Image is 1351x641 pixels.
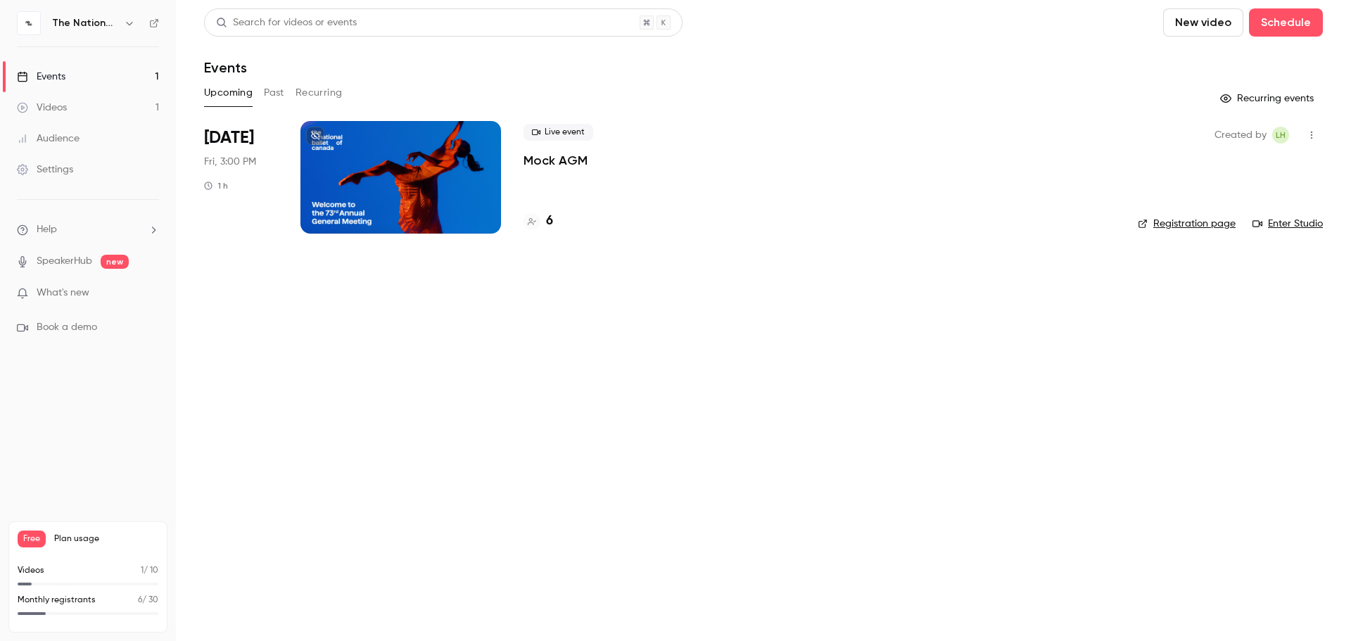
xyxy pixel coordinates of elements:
p: / 10 [141,564,158,577]
a: Enter Studio [1252,217,1323,231]
span: Live event [524,124,593,141]
span: Book a demo [37,320,97,335]
iframe: Noticeable Trigger [142,287,159,300]
div: Audience [17,132,80,146]
span: Plan usage [54,533,158,545]
a: Mock AGM [524,152,588,169]
h4: 6 [546,212,553,231]
div: Search for videos or events [216,15,357,30]
span: 1 [141,566,144,575]
p: Videos [18,564,44,577]
div: Sep 19 Fri, 3:00 PM (America/Toronto) [204,121,278,234]
span: new [101,255,129,269]
button: New video [1163,8,1243,37]
a: 6 [524,212,553,231]
div: 1 h [204,180,228,191]
span: Fri, 3:00 PM [204,155,256,169]
div: Settings [17,163,73,177]
button: Past [264,82,284,104]
p: / 30 [138,594,158,607]
span: Help [37,222,57,237]
button: Recurring events [1214,87,1323,110]
button: Recurring [296,82,343,104]
button: Upcoming [204,82,253,104]
span: [DATE] [204,127,254,149]
span: Created by [1214,127,1267,144]
span: 6 [138,596,142,604]
a: SpeakerHub [37,254,92,269]
span: LH [1276,127,1286,144]
span: Free [18,531,46,547]
h1: Events [204,59,247,76]
div: Videos [17,101,67,115]
h6: The National Ballet of Canada [52,16,118,30]
span: What's new [37,286,89,300]
img: The National Ballet of Canada [18,12,40,34]
a: Registration page [1138,217,1236,231]
span: Leah Heidenheim [1272,127,1289,144]
li: help-dropdown-opener [17,222,159,237]
button: Schedule [1249,8,1323,37]
p: Monthly registrants [18,594,96,607]
div: Events [17,70,65,84]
